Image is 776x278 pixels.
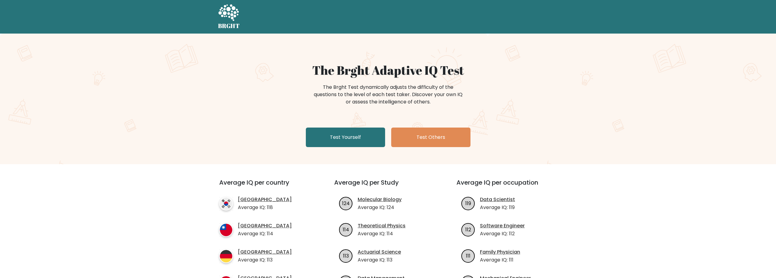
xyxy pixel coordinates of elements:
[480,222,525,229] a: Software Engineer
[334,179,442,193] h3: Average IQ per Study
[480,256,520,264] p: Average IQ: 111
[358,230,406,237] p: Average IQ: 114
[358,256,401,264] p: Average IQ: 113
[465,200,471,207] text: 119
[343,252,349,259] text: 113
[358,248,401,256] a: Actuarial Science
[465,226,471,233] text: 112
[342,200,350,207] text: 124
[238,248,292,256] a: [GEOGRAPHIC_DATA]
[238,204,292,211] p: Average IQ: 118
[391,128,470,147] a: Test Others
[480,196,515,203] a: Data Scientist
[480,204,515,211] p: Average IQ: 119
[219,197,233,211] img: country
[358,196,402,203] a: Molecular Biology
[306,128,385,147] a: Test Yourself
[238,256,292,264] p: Average IQ: 113
[312,84,464,106] div: The Brght Test dynamically adjusts the difficulty of the questions to the level of each test take...
[343,226,349,233] text: 114
[219,223,233,237] img: country
[238,196,292,203] a: [GEOGRAPHIC_DATA]
[219,179,312,193] h3: Average IQ per country
[239,63,537,78] h1: The Brght Adaptive IQ Test
[238,222,292,229] a: [GEOGRAPHIC_DATA]
[480,230,525,237] p: Average IQ: 112
[466,252,470,259] text: 111
[218,2,240,31] a: BRGHT
[456,179,564,193] h3: Average IQ per occupation
[480,248,520,256] a: Family Physician
[218,22,240,30] h5: BRGHT
[238,230,292,237] p: Average IQ: 114
[358,204,402,211] p: Average IQ: 124
[358,222,406,229] a: Theoretical Physics
[219,249,233,263] img: country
